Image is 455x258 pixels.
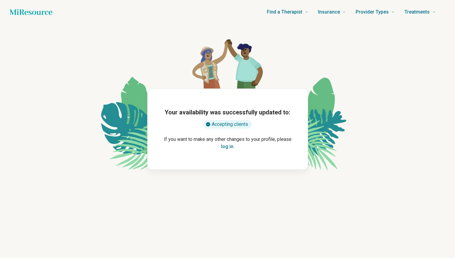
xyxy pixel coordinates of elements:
div: Accepting clients [203,120,252,129]
p: If you want to make any other changes to your profile, please . [157,136,298,150]
span: Treatments [404,8,430,16]
span: Insurance [318,8,340,16]
h1: Your availability was successfully updated to: [165,108,290,117]
span: Find a Therapist [267,8,302,16]
a: Home page [10,6,52,18]
span: Provider Types [356,8,389,16]
button: log in [221,143,233,150]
